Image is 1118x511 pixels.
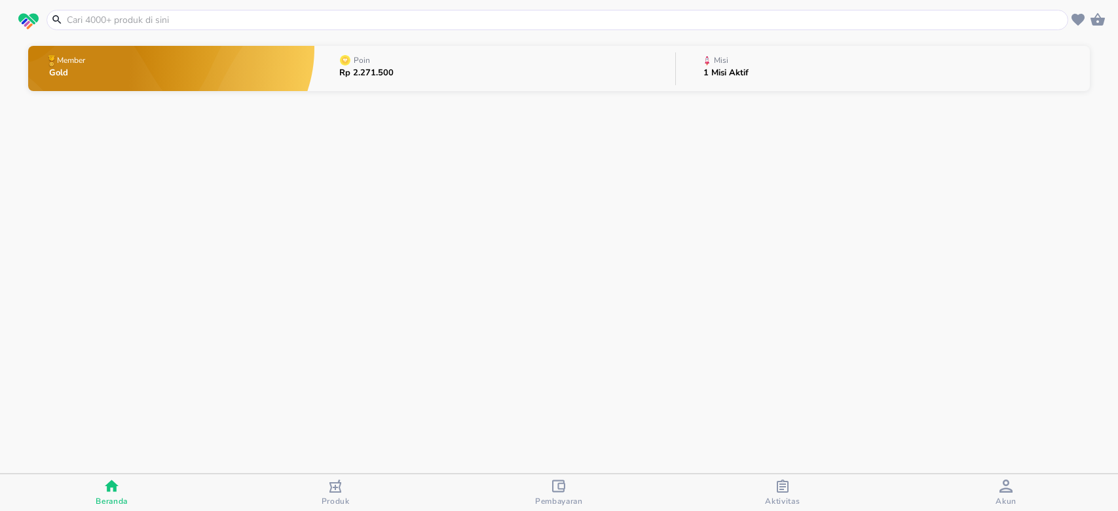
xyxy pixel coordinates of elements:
[57,56,85,64] p: Member
[447,474,671,511] button: Pembayaran
[18,13,39,30] img: logo_swiperx_s.bd005f3b.svg
[322,496,350,506] span: Produk
[895,474,1118,511] button: Akun
[671,474,894,511] button: Aktivitas
[28,43,315,94] button: MemberGold
[354,56,370,64] p: Poin
[703,69,749,77] p: 1 Misi Aktif
[314,43,675,94] button: PoinRp 2.271.500
[49,69,88,77] p: Gold
[339,69,394,77] p: Rp 2.271.500
[765,496,800,506] span: Aktivitas
[96,496,128,506] span: Beranda
[223,474,447,511] button: Produk
[65,13,1065,27] input: Cari 4000+ produk di sini
[996,496,1016,506] span: Akun
[535,496,583,506] span: Pembayaran
[714,56,728,64] p: Misi
[676,43,1090,94] button: Misi1 Misi Aktif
